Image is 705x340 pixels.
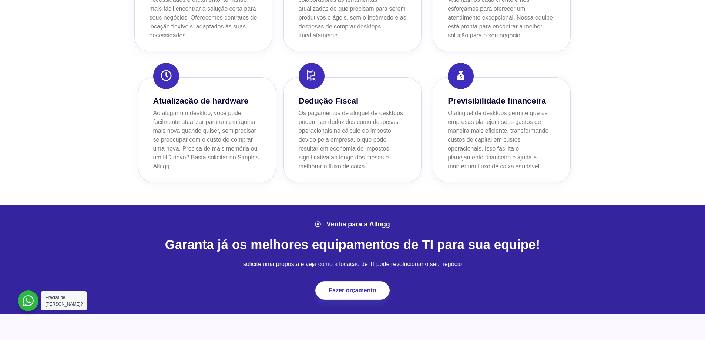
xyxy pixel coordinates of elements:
[329,287,376,293] span: Fazer orçamento
[134,260,571,269] p: solicite uma proposta e veja como a locação de TI pode revolucionar o seu negócio
[153,109,261,171] p: Ao alugar um desktop, você pode facilmente atualizar para uma máquina mais nova quando quiser, se...
[572,245,705,340] div: Widget de chat
[572,245,705,340] iframe: Chat Widget
[153,95,261,107] h3: Atualização de hardware
[325,219,390,229] span: Venha para a Allugg
[46,295,83,307] span: Precisa de [PERSON_NAME]?
[299,95,406,107] h3: Dedução Fiscal
[315,281,389,300] a: Fazer orçamento
[448,95,555,107] h3: Previsibilidade financeira
[134,237,571,252] h2: Garanta já os melhores equipamentos de TI para sua equipe!
[448,109,555,171] p: O aluguel de desktops permite que as empresas planejem seus gastos de maneira mais eficiente, tra...
[299,109,406,171] p: Os pagamentos de aluguel de desktops podem ser deduzidos como despesas operacionais no cálculo do...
